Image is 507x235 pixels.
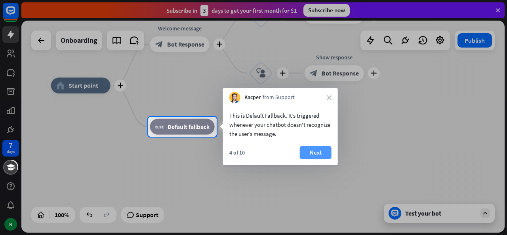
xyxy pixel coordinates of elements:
button: Open LiveChat chat widget [6,3,30,27]
button: Next [300,146,332,159]
span: Default fallback [168,123,210,131]
div: This is Default Fallback. It’s triggered whenever your chatbot doesn't recognize the user’s message. [229,111,332,138]
i: close [327,95,332,100]
span: from Support [263,94,295,101]
span: Kacper [244,94,261,101]
div: 4 of 10 [229,149,245,156]
i: block_fallback [155,123,164,131]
